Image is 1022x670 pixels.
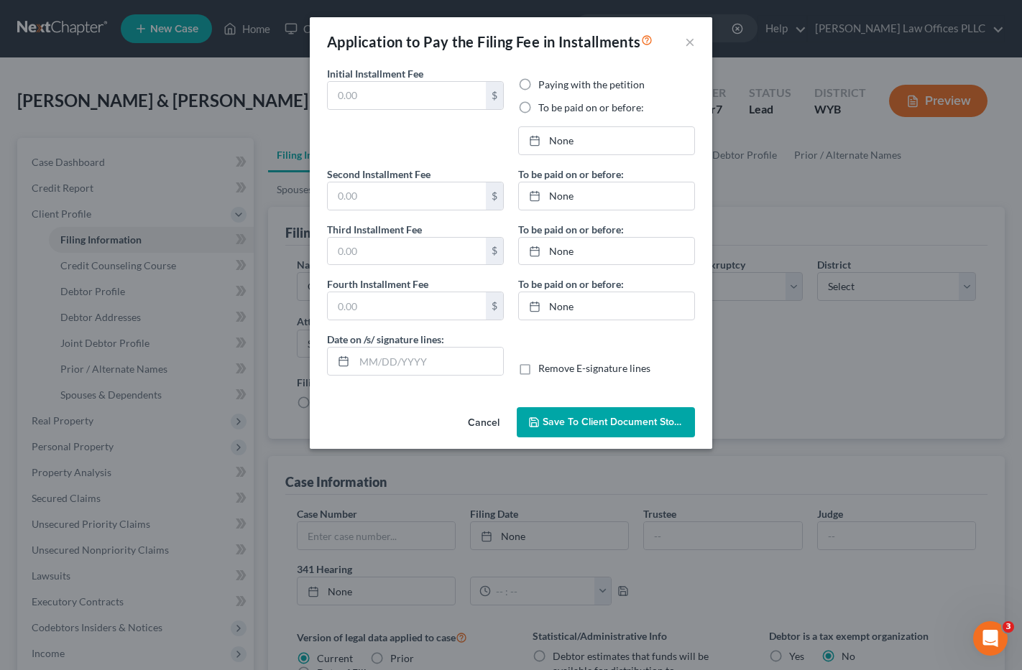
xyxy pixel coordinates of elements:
button: Save to Client Document Storage [517,407,695,437]
label: Second Installment Fee [327,167,431,182]
label: To be paid on or before: [518,167,624,182]
input: 0.00 [328,292,486,320]
label: Date on /s/ signature lines: [327,332,444,347]
a: None [519,182,694,210]
iframe: Intercom live chat [973,621,1008,656]
label: Paying with the petition [538,78,645,92]
button: Cancel [456,409,511,437]
div: $ [486,182,503,210]
input: 0.00 [328,238,486,265]
label: To be paid on or before: [518,222,624,237]
label: Fourth Installment Fee [327,276,428,292]
div: $ [486,238,503,265]
span: Save to Client Document Storage [543,416,695,428]
span: 3 [1003,621,1014,633]
label: Third Installment Fee [327,222,422,237]
label: To be paid on or before: [538,101,644,115]
div: $ [486,292,503,320]
label: Initial Installment Fee [327,66,423,81]
label: To be paid on or before: [518,276,624,292]
input: 0.00 [328,82,486,109]
a: None [519,238,694,265]
a: None [519,127,694,154]
input: MM/DD/YYYY [354,348,503,375]
label: Remove E-signature lines [538,361,650,376]
a: None [519,292,694,320]
button: × [685,33,695,50]
div: $ [486,82,503,109]
div: Application to Pay the Filing Fee in Installments [327,32,653,52]
input: 0.00 [328,182,486,210]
